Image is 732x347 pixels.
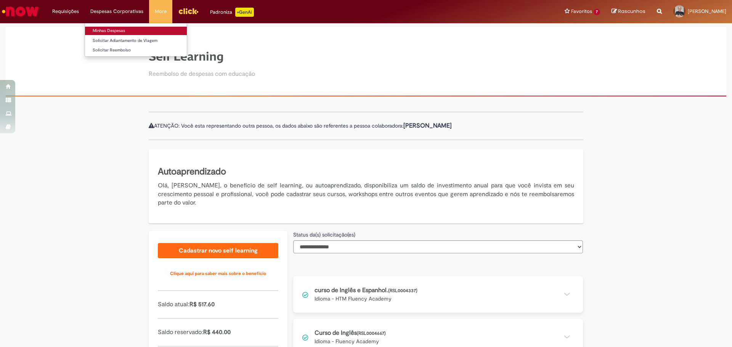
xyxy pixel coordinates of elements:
span: R$ 517.60 [189,301,215,308]
h1: Self Learning [149,50,255,63]
a: Solicitar Adiantamento de Viagem [85,37,187,45]
h5: Autoaprendizado [158,165,574,178]
ul: Despesas Corporativas [85,23,187,57]
label: Status da(s) solicitação(es) [293,231,355,238]
b: [PERSON_NAME] [403,122,452,130]
p: +GenAi [235,8,254,17]
img: ServiceNow [1,4,40,19]
span: [PERSON_NAME] [688,8,726,14]
a: Rascunhos [612,8,645,15]
div: ATENÇÃO: Você esta representando outra pessoa, os dados abaixo são referentes a pessoa colaboradora: [149,112,583,140]
span: Favoritos [571,8,592,15]
a: Cadastrar novo self learning [158,243,278,258]
p: Saldo reservado: [158,328,278,337]
span: Requisições [52,8,79,15]
p: Olá, [PERSON_NAME], o benefício de self learning, ou autoaprendizado, disponibiliza um saldo de i... [158,181,574,208]
a: Minhas Despesas [85,27,187,35]
span: Rascunhos [618,8,645,15]
img: click_logo_yellow_360x200.png [178,5,199,17]
p: Saldo atual: [158,300,278,309]
h2: Reembolso de despesas com educação [149,71,255,78]
span: R$ 440.00 [203,328,231,336]
span: 7 [594,9,600,15]
span: More [155,8,167,15]
span: Despesas Corporativas [90,8,143,15]
a: Clique aqui para saber mais sobre o benefício [158,266,278,281]
div: Padroniza [210,8,254,17]
a: Solicitar Reembolso [85,46,187,54]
